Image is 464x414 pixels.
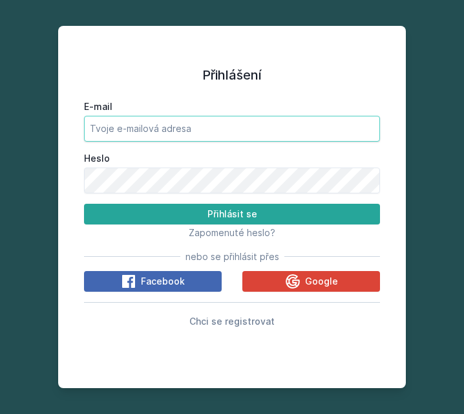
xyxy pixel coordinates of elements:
[189,316,275,327] span: Chci se registrovat
[84,116,381,142] input: Tvoje e-mailová adresa
[84,204,381,224] button: Přihlásit se
[84,271,222,292] button: Facebook
[84,152,381,165] label: Heslo
[185,250,279,263] span: nebo se přihlásit přes
[84,100,381,113] label: E-mail
[84,65,381,85] h1: Přihlášení
[242,271,380,292] button: Google
[141,275,185,288] span: Facebook
[189,313,275,329] button: Chci se registrovat
[305,275,338,288] span: Google
[189,227,275,238] span: Zapomenuté heslo?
